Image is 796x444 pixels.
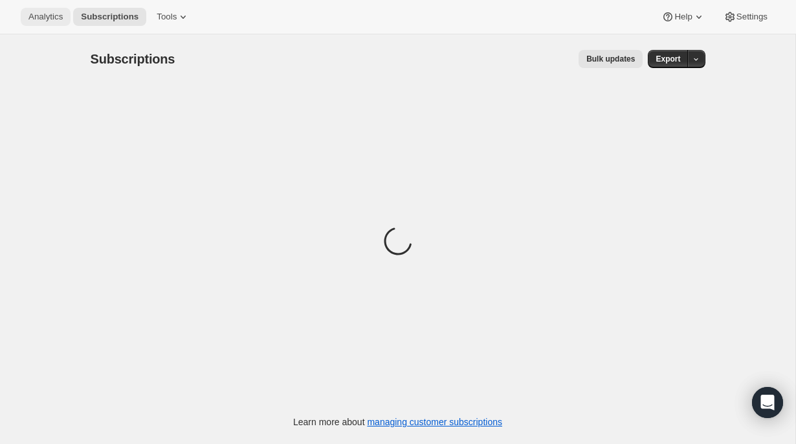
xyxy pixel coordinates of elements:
button: Export [648,50,688,68]
span: Subscriptions [81,12,138,22]
span: Settings [736,12,768,22]
div: Open Intercom Messenger [752,387,783,418]
span: Export [656,54,680,64]
a: managing customer subscriptions [367,417,502,427]
button: Tools [149,8,197,26]
span: Analytics [28,12,63,22]
p: Learn more about [293,415,502,428]
button: Settings [716,8,775,26]
span: Bulk updates [586,54,635,64]
span: Tools [157,12,177,22]
button: Help [654,8,713,26]
button: Bulk updates [579,50,643,68]
button: Analytics [21,8,71,26]
button: Subscriptions [73,8,146,26]
span: Help [674,12,692,22]
span: Subscriptions [91,52,175,66]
